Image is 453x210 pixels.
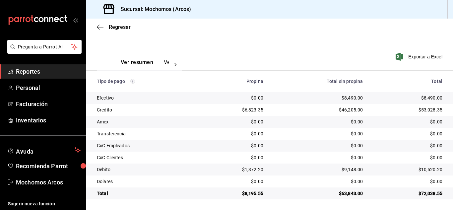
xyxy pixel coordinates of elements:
div: Transferencia [97,130,195,137]
div: $0.00 [373,154,442,161]
div: $53,028.35 [373,106,442,113]
button: Exportar a Excel [397,53,442,61]
span: Recomienda Parrot [16,162,81,171]
button: Ver pagos [164,59,189,70]
span: Inventarios [16,116,81,125]
div: $0.00 [206,178,263,185]
div: $8,490.00 [274,95,363,101]
button: Pregunta a Parrot AI [7,40,82,54]
div: $0.00 [373,130,442,137]
div: $0.00 [274,118,363,125]
div: $0.00 [206,130,263,137]
span: Regresar [109,24,131,30]
div: $0.00 [206,154,263,161]
div: $9,148.00 [274,166,363,173]
div: CxC Empleados [97,142,195,149]
div: $8,195.55 [206,190,263,197]
div: $1,372.20 [206,166,263,173]
div: $0.00 [373,118,442,125]
div: Credito [97,106,195,113]
div: $8,490.00 [373,95,442,101]
div: Amex [97,118,195,125]
a: Pregunta a Parrot AI [5,48,82,55]
button: open_drawer_menu [73,17,78,23]
div: Propina [206,79,263,84]
h3: Sucursal: Mochomos (Arcos) [115,5,191,13]
div: navigation tabs [121,59,169,70]
div: $72,038.55 [373,190,442,197]
span: Pregunta a Parrot AI [18,43,71,50]
div: Debito [97,166,195,173]
span: Mochomos Arcos [16,178,81,187]
div: $0.00 [274,130,363,137]
div: $0.00 [373,178,442,185]
div: Total sin propina [274,79,363,84]
div: CxC Clientes [97,154,195,161]
div: $63,843.00 [274,190,363,197]
div: Total [373,79,442,84]
div: Efectivo [97,95,195,101]
div: Total [97,190,195,197]
div: $0.00 [274,142,363,149]
div: $10,520.20 [373,166,442,173]
button: Ver resumen [121,59,153,70]
div: Tipo de pago [97,79,195,84]
svg: Los pagos realizados con Pay y otras terminales son montos brutos. [130,79,135,84]
div: Dolares [97,178,195,185]
div: $0.00 [206,118,263,125]
div: $46,205.00 [274,106,363,113]
span: Facturación [16,100,81,108]
div: $0.00 [274,178,363,185]
span: Personal [16,83,81,92]
div: $6,823.35 [206,106,263,113]
div: $0.00 [373,142,442,149]
button: Regresar [97,24,131,30]
span: Ayuda [16,146,72,154]
div: $0.00 [206,95,263,101]
div: $0.00 [206,142,263,149]
span: Reportes [16,67,81,76]
div: $0.00 [274,154,363,161]
span: Sugerir nueva función [8,200,81,207]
